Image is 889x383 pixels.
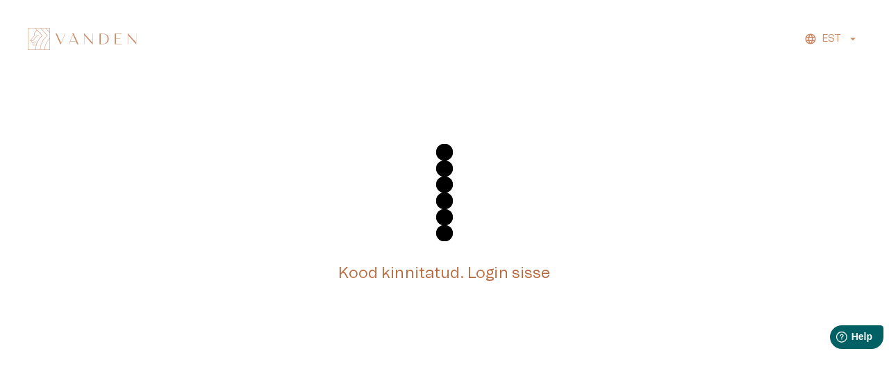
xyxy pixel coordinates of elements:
[822,32,841,47] p: EST
[802,29,861,49] button: EST
[781,320,889,359] iframe: Help widget launcher
[28,28,137,50] img: Vanden logo
[338,263,550,284] h5: Kood kinnitatud. Login sisse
